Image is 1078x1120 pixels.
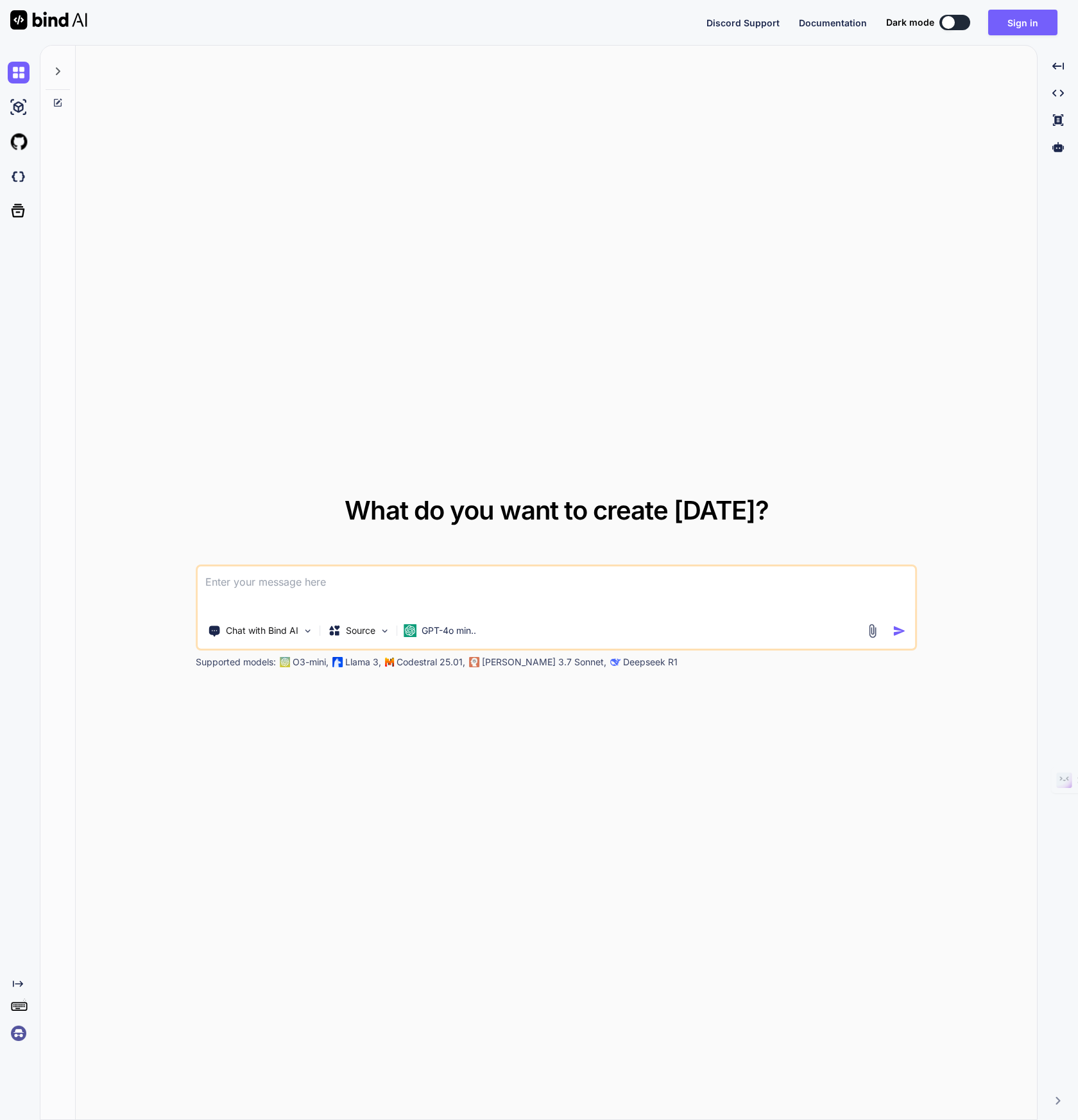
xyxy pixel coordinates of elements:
img: claude [610,657,620,667]
span: Discord Support [706,17,780,28]
p: Deepseek R1 [623,656,678,669]
img: GPT-4o mini [404,624,416,637]
button: Discord Support [706,16,780,30]
span: Dark mode [886,16,934,29]
p: O3-mini, [293,656,329,669]
img: claude [469,657,479,667]
img: icon [893,624,906,638]
img: GPT-4 [280,657,290,667]
p: Supported models: [196,656,276,669]
p: [PERSON_NAME] 3.7 Sonnet, [482,656,606,669]
img: attachment [865,624,880,638]
img: Pick Tools [302,626,313,636]
img: Pick Models [379,626,390,636]
img: Mistral-AI [385,658,394,667]
img: Bind AI [10,10,87,30]
p: Llama 3, [345,656,381,669]
span: Documentation [799,17,867,28]
button: Documentation [799,16,867,30]
p: Source [346,624,375,637]
img: signin [8,1022,30,1044]
p: Codestral 25.01, [397,656,465,669]
img: chat [8,62,30,83]
img: Llama2 [332,657,343,667]
p: Chat with Bind AI [226,624,298,637]
p: GPT-4o min.. [422,624,476,637]
img: ai-studio [8,96,30,118]
img: darkCloudIdeIcon [8,166,30,188]
span: What do you want to create [DATE]? [345,494,769,526]
button: Sign in [988,10,1057,35]
img: githubLight [8,131,30,153]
